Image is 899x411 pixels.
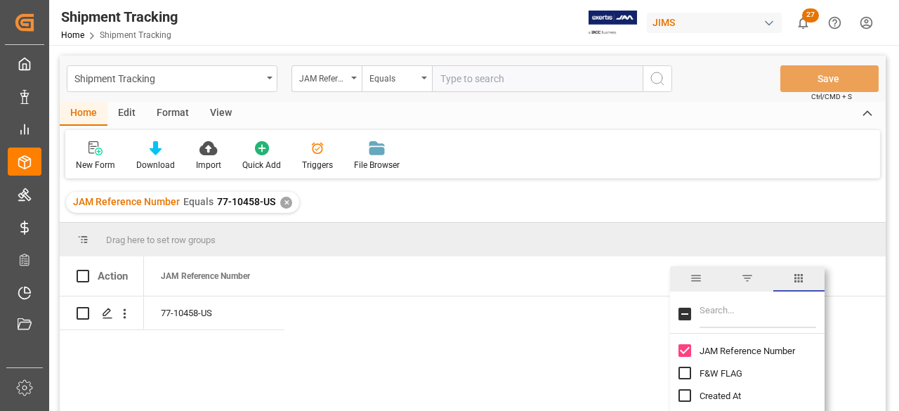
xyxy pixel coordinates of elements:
[299,69,347,85] div: JAM Reference Number
[98,270,128,282] div: Action
[144,296,284,330] div: Press SPACE to select this row.
[678,384,833,407] div: Created At column toggle visibility (hidden)
[787,7,819,39] button: show 27 new notifications
[643,65,672,92] button: search button
[678,362,833,384] div: F&W FLAG column toggle visibility (hidden)
[700,346,795,356] span: JAM Reference Number
[183,196,214,207] span: Equals
[61,30,84,40] a: Home
[144,296,284,330] div: 77-10458-US
[670,266,721,292] span: general
[67,65,277,92] button: open menu
[811,91,852,102] span: Ctrl/CMD + S
[302,159,333,171] div: Triggers
[780,65,879,92] button: Save
[700,368,742,379] span: F&W FLAG
[60,296,144,330] div: Press SPACE to select this row.
[106,235,216,245] span: Drag here to set row groups
[161,271,250,281] span: JAM Reference Number
[196,159,221,171] div: Import
[362,65,432,92] button: open menu
[700,300,816,328] input: Filter Columns Input
[60,102,107,126] div: Home
[76,159,115,171] div: New Form
[280,197,292,209] div: ✕
[773,266,825,292] span: columns
[647,9,787,36] button: JIMS
[678,339,833,362] div: JAM Reference Number column toggle visibility (visible)
[432,65,643,92] input: Type to search
[74,69,262,86] div: Shipment Tracking
[721,266,773,292] span: filter
[61,6,178,27] div: Shipment Tracking
[291,65,362,92] button: open menu
[589,11,637,35] img: Exertis%20JAM%20-%20Email%20Logo.jpg_1722504956.jpg
[107,102,146,126] div: Edit
[819,7,851,39] button: Help Center
[647,13,782,33] div: JIMS
[700,391,741,401] span: Created At
[217,196,275,207] span: 77-10458-US
[136,159,175,171] div: Download
[199,102,242,126] div: View
[73,196,180,207] span: JAM Reference Number
[242,159,281,171] div: Quick Add
[369,69,417,85] div: Equals
[802,8,819,22] span: 27
[354,159,400,171] div: File Browser
[146,102,199,126] div: Format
